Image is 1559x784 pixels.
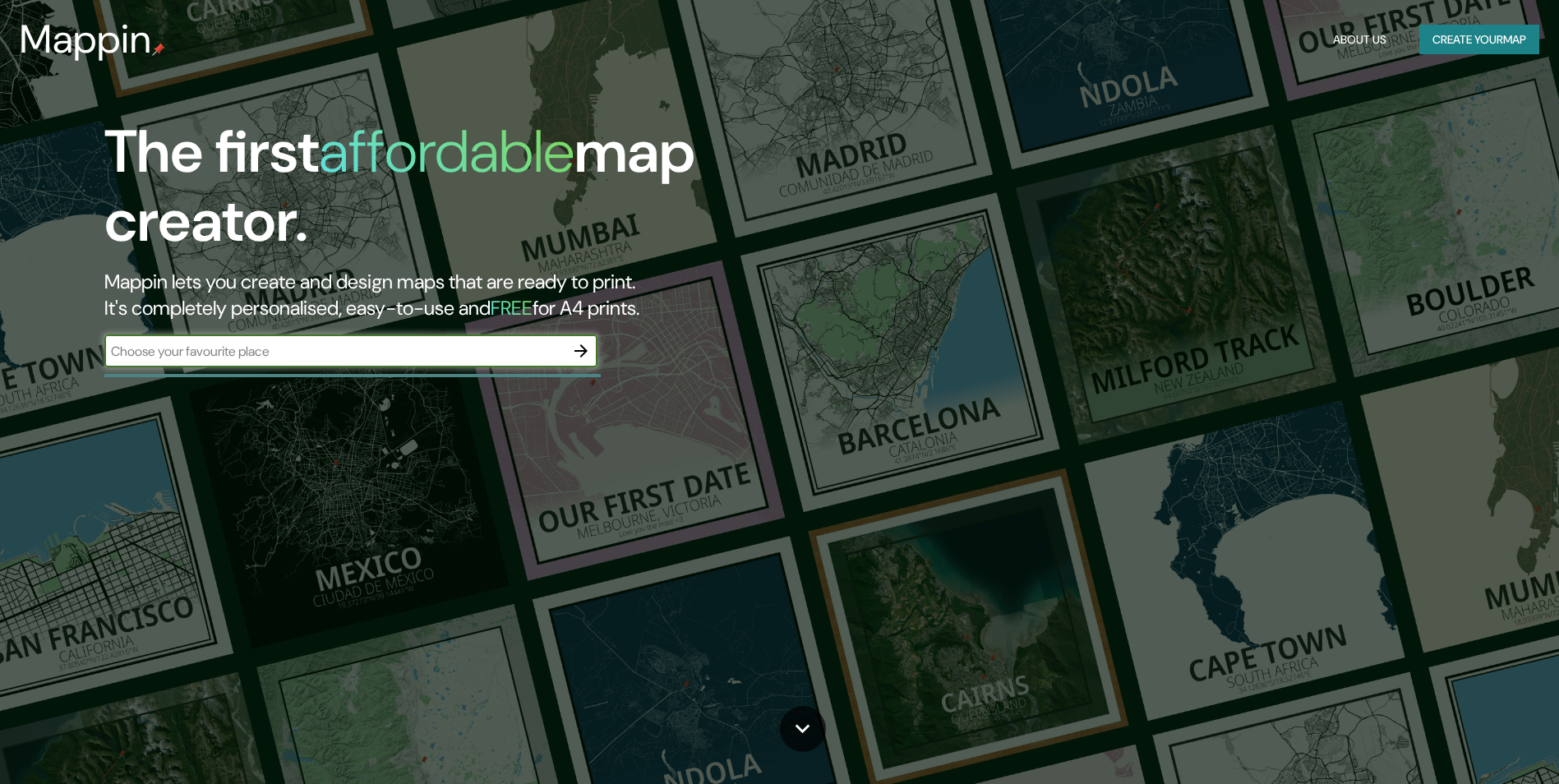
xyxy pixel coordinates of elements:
h2: Mappin lets you create and design maps that are ready to print. It's completely personalised, eas... [104,269,884,321]
h1: affordable [319,113,574,190]
h5: FREE [491,295,533,321]
button: Create yourmap [1419,25,1539,55]
img: mappin-pin [152,43,165,56]
h1: The first map creator. [104,118,884,269]
input: Choose your favourite place [104,342,565,361]
button: About Us [1326,25,1393,55]
h3: Mappin [20,16,152,62]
